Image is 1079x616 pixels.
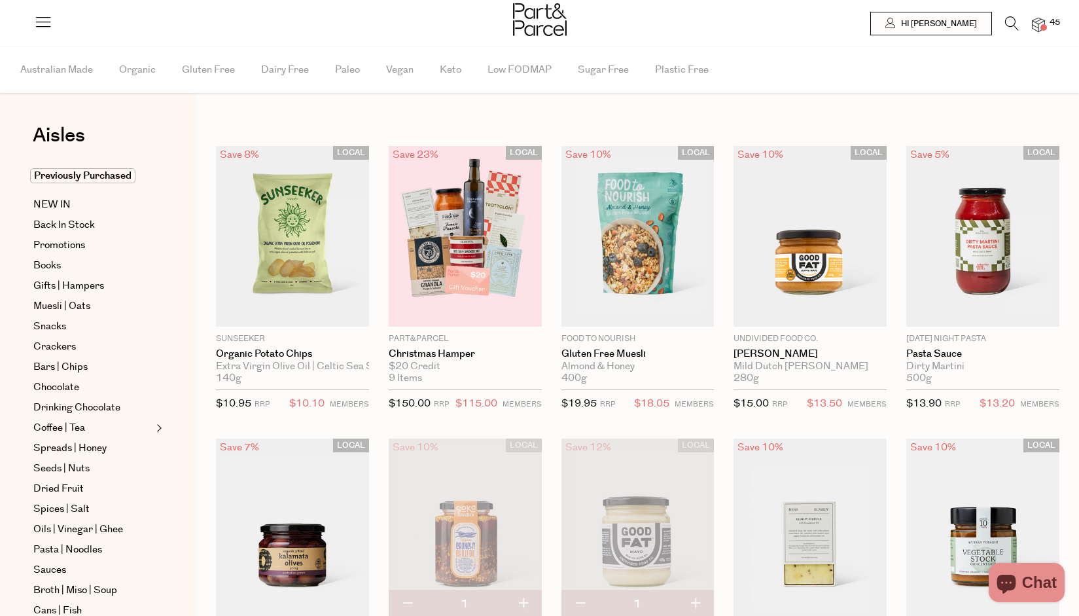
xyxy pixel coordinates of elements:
span: 500g [906,372,932,384]
small: RRP [600,399,615,409]
a: Previously Purchased [33,168,152,184]
span: LOCAL [333,146,369,160]
div: Save 5% [906,146,953,164]
span: LOCAL [678,146,714,160]
span: Pasta | Noodles [33,542,102,558]
span: $13.20 [980,395,1015,412]
button: Expand/Collapse Coffee | Tea [153,420,162,436]
span: Keto [440,47,461,93]
p: Part&Parcel [389,333,542,345]
span: Gifts | Hampers [33,278,104,294]
div: Save 8% [216,146,263,164]
div: Save 23% [389,146,442,164]
small: RRP [772,399,787,409]
a: Coffee | Tea [33,420,152,436]
small: MEMBERS [847,399,887,409]
a: [PERSON_NAME] [734,348,887,360]
small: MEMBERS [675,399,714,409]
a: Bars | Chips [33,359,152,375]
div: Extra Virgin Olive Oil | Celtic Sea Salt [216,361,369,372]
a: Crackers [33,339,152,355]
span: Low FODMAP [487,47,552,93]
span: Aisles [33,121,85,150]
span: Back In Stock [33,217,95,233]
div: Save 10% [389,439,442,456]
span: $15.00 [734,397,769,410]
span: Dried Fruit [33,481,84,497]
span: $19.95 [561,397,597,410]
span: Bars | Chips [33,359,88,375]
small: RRP [945,399,960,409]
span: LOCAL [506,146,542,160]
small: MEMBERS [503,399,542,409]
a: Hi [PERSON_NAME] [870,12,992,35]
span: NEW IN [33,197,71,213]
p: [DATE] Night Pasta [906,333,1059,345]
span: $10.10 [289,395,325,412]
span: $115.00 [455,395,497,412]
span: 280g [734,372,759,384]
span: $10.95 [216,397,251,410]
a: Gluten Free Muesli [561,348,715,360]
span: $13.90 [906,397,942,410]
img: Gluten Free Muesli [561,146,715,327]
span: Plastic Free [655,47,709,93]
a: Chocolate [33,380,152,395]
span: Organic [119,47,156,93]
a: Spices | Salt [33,501,152,517]
span: Hi [PERSON_NAME] [898,18,977,29]
span: Snacks [33,319,66,335]
a: Pasta | Noodles [33,542,152,558]
div: Save 12% [561,439,615,456]
a: Oils | Vinegar | Ghee [33,522,152,537]
span: 9 Items [389,372,422,384]
span: $150.00 [389,397,431,410]
a: Spreads | Honey [33,441,152,456]
span: LOCAL [851,146,887,160]
span: 140g [216,372,241,384]
span: Promotions [33,238,85,253]
small: RRP [255,399,270,409]
span: Paleo [335,47,360,93]
div: Save 10% [734,146,787,164]
a: Pasta Sauce [906,348,1059,360]
a: Dried Fruit [33,481,152,497]
a: Seeds | Nuts [33,461,152,477]
img: Christmas Hamper [389,146,542,327]
span: LOCAL [678,439,714,452]
span: Australian Made [20,47,93,93]
p: Food to Nourish [561,333,715,345]
a: Sauces [33,562,152,578]
a: Muesli | Oats [33,299,152,314]
span: Oils | Vinegar | Ghee [33,522,123,537]
a: Back In Stock [33,217,152,233]
span: Dairy Free [261,47,309,93]
div: Dirty Martini [906,361,1059,372]
p: Undivided Food Co. [734,333,887,345]
a: Books [33,258,152,274]
a: Aisles [33,126,85,158]
span: $18.05 [634,395,669,412]
span: Previously Purchased [30,168,135,183]
small: MEMBERS [1020,399,1059,409]
inbox-online-store-chat: Shopify online store chat [985,563,1069,606]
p: Sunseeker [216,333,369,345]
a: Promotions [33,238,152,253]
img: Organic Potato Chips [216,146,369,327]
span: 45 [1046,17,1063,29]
div: Almond & Honey [561,361,715,372]
a: Organic Potato Chips [216,348,369,360]
span: LOCAL [1023,146,1059,160]
div: Mild Dutch [PERSON_NAME] [734,361,887,372]
span: LOCAL [1023,439,1059,452]
span: Spices | Salt [33,501,90,517]
small: MEMBERS [330,399,369,409]
span: Vegan [386,47,414,93]
span: Sugar Free [578,47,629,93]
a: 45 [1032,18,1045,31]
span: 400g [561,372,587,384]
small: RRP [434,399,449,409]
a: Christmas Hamper [389,348,542,360]
span: Crackers [33,339,76,355]
span: Coffee | Tea [33,420,85,436]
